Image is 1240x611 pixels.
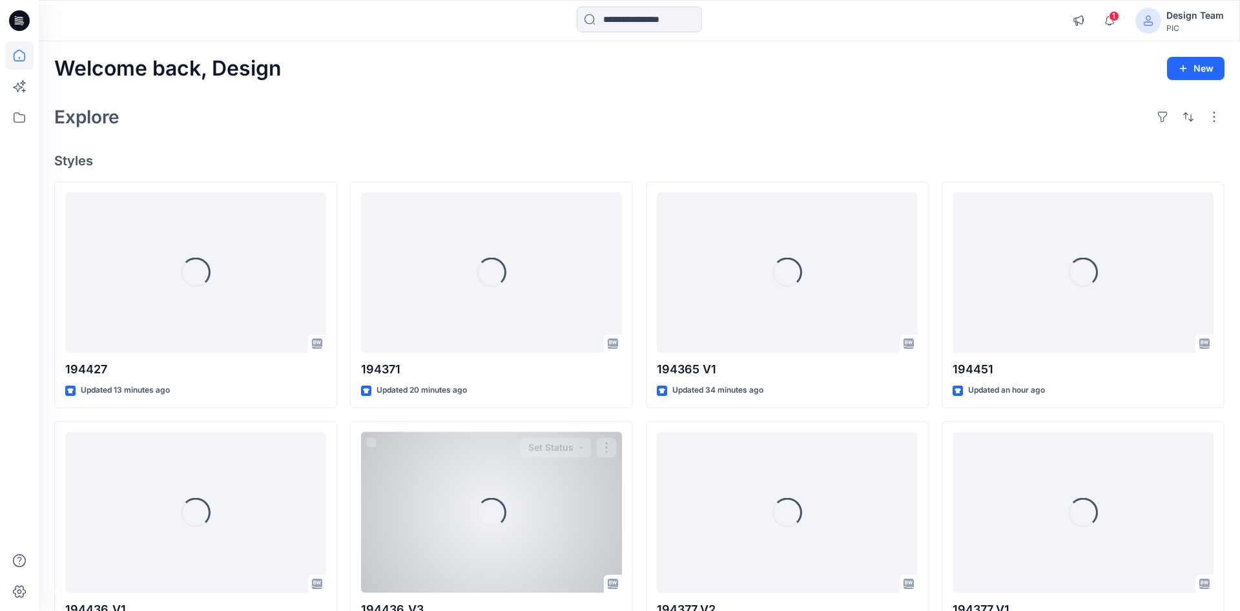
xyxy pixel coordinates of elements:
[657,360,918,378] p: 194365 V1
[1166,8,1224,23] div: Design Team
[672,384,763,397] p: Updated 34 minutes ago
[65,360,326,378] p: 194427
[54,107,119,127] h2: Explore
[361,360,622,378] p: 194371
[1109,11,1119,21] span: 1
[1166,23,1224,33] div: PIC
[1167,57,1224,80] button: New
[1143,16,1153,26] svg: avatar
[54,57,282,81] h2: Welcome back, Design
[54,153,1224,169] h4: Styles
[377,384,467,397] p: Updated 20 minutes ago
[81,384,170,397] p: Updated 13 minutes ago
[953,360,1214,378] p: 194451
[968,384,1045,397] p: Updated an hour ago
